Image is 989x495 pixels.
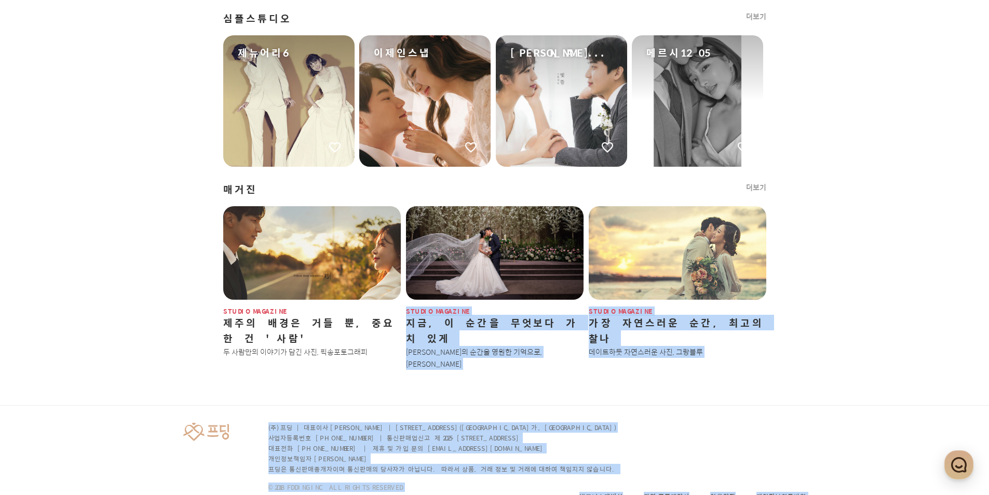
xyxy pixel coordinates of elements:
span: 메르시1205 [646,46,710,60]
label: 지금, 이 순간을 무엇보다 가치 있게 [406,315,578,346]
a: 더보기 [746,11,766,22]
span: 매거진 [223,182,258,197]
a: 이제인스냅 [359,35,491,167]
span: 이제인스냅 [374,46,431,60]
span: 설정 [160,345,173,353]
span: 심플스튜디오 [223,11,292,26]
p: 데이트하듯 자연스러운 사진, 그랑블루 [589,346,766,358]
a: studio magazine지금, 이 순간을 무엇보다 가치 있게[PERSON_NAME]의 순간을 영원한 기억으로, [PERSON_NAME] [406,206,584,370]
span: 대화 [95,345,107,354]
p: © 2018 FDDING INC. ALL RIGHTS RESERVED [268,483,618,492]
p: 사업자등록번호 [PHONE_NUMBER] | 통신판매업신고 제 2025-[STREET_ADDRESS] [268,433,618,443]
p: (주) 프딩 | 대표이사 [PERSON_NAME] | [STREET_ADDRESS]([GEOGRAPHIC_DATA]가, [GEOGRAPHIC_DATA]) [268,422,618,433]
a: [PERSON_NAME]... [496,35,627,167]
span: studio magazine [223,308,401,315]
span: studio magazine [406,308,584,315]
label: 제주의 배경은 거들 뿐, 중요한 건 '사람' [223,315,395,346]
p: 두 사람만의 이야기가 담긴 사진, 픽송포토그래피 [223,346,401,358]
a: 메르시1205 [632,35,763,167]
a: 더보기 [746,182,766,193]
span: 제뉴어리6 [238,46,286,60]
a: 홈 [3,329,69,355]
p: [PERSON_NAME]의 순간을 영원한 기억으로, [PERSON_NAME] [406,346,584,370]
a: 대화 [69,329,134,355]
span: studio magazine [589,308,766,315]
p: 프딩은 통신판매중개자이며 통신판매의 당사자가 아닙니다. 따라서 상품, 거래 정보 및 거래에 대하여 책임지지 않습니다. [268,464,618,474]
span: 홈 [33,345,39,353]
label: 가장 자연스러운 순간, 최고의 찰나 [589,315,764,346]
p: 대표전화 [PHONE_NUMBER] | 제휴 및 가입 문의 [EMAIL_ADDRESS][DOMAIN_NAME] [268,443,618,453]
p: 개인정보책임자 [PERSON_NAME] [268,453,618,464]
a: studio magazine가장 자연스러운 순간, 최고의 찰나데이트하듯 자연스러운 사진, 그랑블루 [589,206,766,358]
a: 설정 [134,329,199,355]
a: 제뉴어리6 [223,35,355,167]
a: studio magazine제주의 배경은 거들 뿐, 중요한 건 '사람'두 사람만의 이야기가 담긴 사진, 픽송포토그래피 [223,206,401,358]
span: [PERSON_NAME]... [510,46,607,60]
